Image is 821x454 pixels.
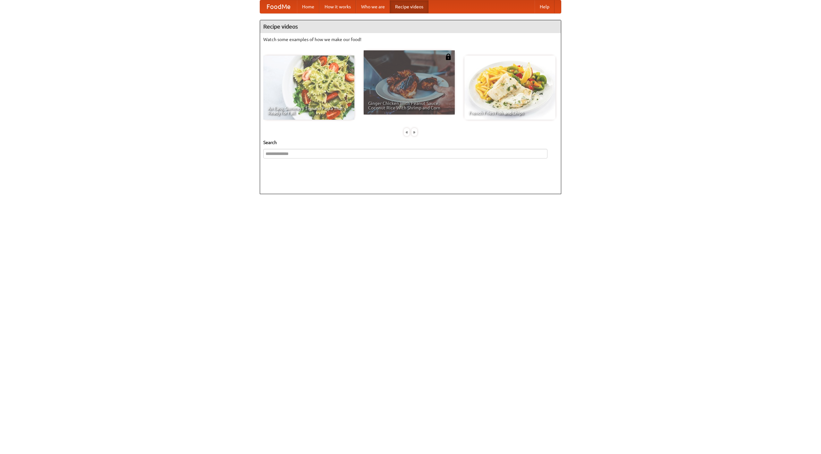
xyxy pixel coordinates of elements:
[404,128,410,136] div: «
[464,56,555,120] a: French Fries Fish and Chips
[268,106,350,115] span: An Easy, Summery Tomato Pasta That's Ready for Fall
[263,36,558,43] p: Watch some examples of how we make our food!
[319,0,356,13] a: How it works
[445,54,452,60] img: 483408.png
[469,111,551,115] span: French Fries Fish and Chips
[263,139,558,146] h5: Search
[356,0,390,13] a: Who we are
[260,0,297,13] a: FoodMe
[263,56,354,120] a: An Easy, Summery Tomato Pasta That's Ready for Fall
[390,0,428,13] a: Recipe videos
[297,0,319,13] a: Home
[260,20,561,33] h4: Recipe videos
[411,128,417,136] div: »
[535,0,554,13] a: Help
